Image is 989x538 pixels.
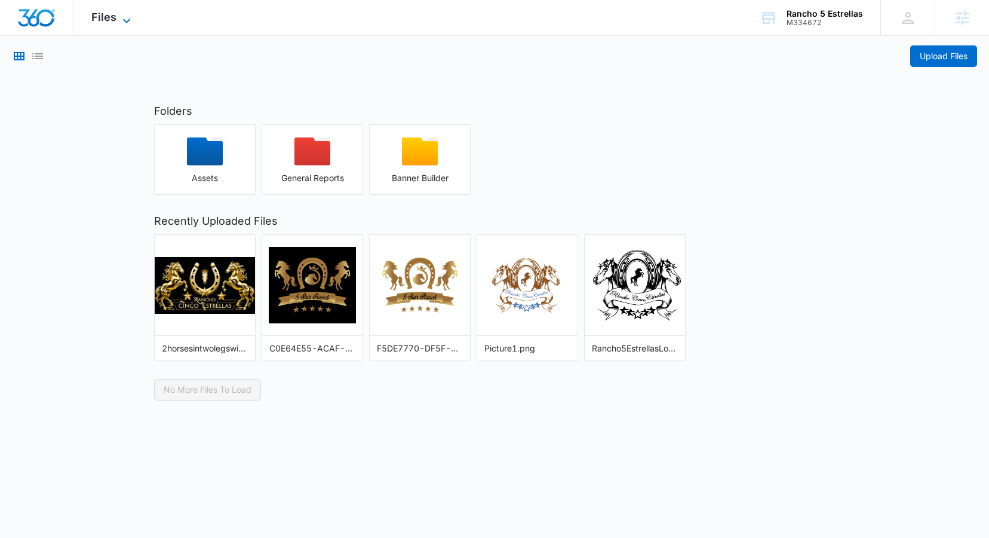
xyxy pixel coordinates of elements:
[369,124,471,195] button: Banner Builder
[154,124,256,195] button: Assets
[154,379,261,401] button: No More Files To Load
[262,173,363,183] div: General Reports
[155,173,255,183] div: Assets
[262,124,363,195] button: General Reports
[592,342,678,354] div: Rancho5EstrellasLogo.png
[377,342,463,354] div: F5DE7770-DF5F-4385-B2F8-5BBEA8A3BDEB_1_105_c.jpeg
[30,49,45,63] button: List View
[787,19,863,27] div: account id
[588,247,682,323] img: Rancho5EstrellasLogo.png
[269,247,355,323] img: C0E64E55-ACAF-4518-934F-39E72423CE46_1_105_c.jpeg
[12,49,26,63] button: Grid View
[154,213,835,229] h2: Recently Uploaded Files
[370,173,470,183] div: Banner Builder
[484,342,570,354] div: Picture1.png
[269,342,355,354] div: C0E64E55-ACAF-4518-934F-39E72423CE46_1_105_c.jpeg
[920,50,967,63] span: Upload Files
[154,103,835,119] h2: Folders
[376,247,463,323] img: F5DE7770-DF5F-4385-B2F8-5BBEA8A3BDEB_1_105_c.jpeg
[491,247,564,323] img: Picture1.png
[787,9,863,19] div: account name
[91,11,116,23] span: Files
[162,342,248,354] div: 2horsesintwolegswithahorseshoeandinthemiddleofthehorseshoeputhorseheadwithacrownatthebottomIwant_...
[910,45,977,67] button: Upload Files
[155,257,255,314] img: 2horsesintwolegswithahorseshoeandinthemiddleofthehorseshoeputhorseheadwithacrownatthebottomIwant_...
